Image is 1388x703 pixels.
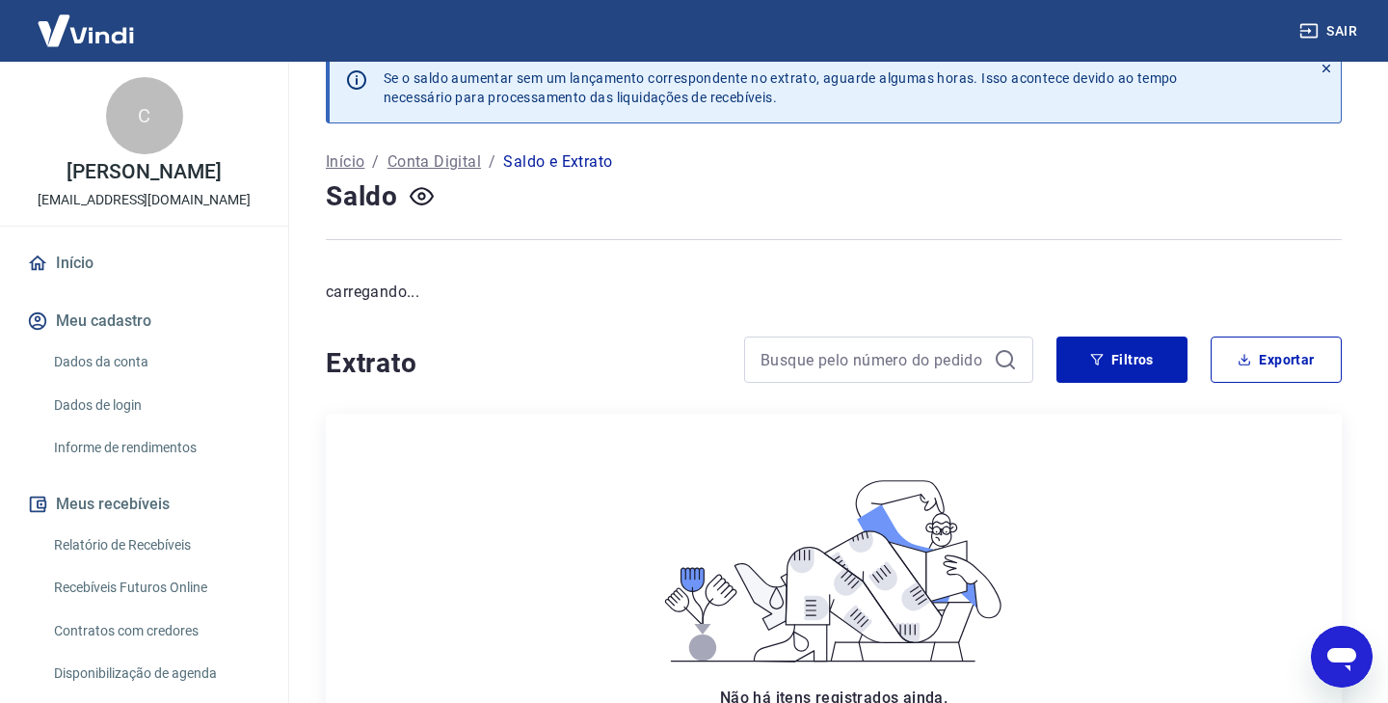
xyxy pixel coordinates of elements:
[46,568,265,608] a: Recebíveis Futuros Online
[46,428,265,468] a: Informe de rendimentos
[761,345,986,374] input: Busque pelo número do pedido
[326,150,364,174] a: Início
[46,526,265,565] a: Relatório de Recebíveis
[46,342,265,382] a: Dados da conta
[46,654,265,693] a: Disponibilização de agenda
[46,611,265,651] a: Contratos com credores
[489,150,495,174] p: /
[1295,14,1365,49] button: Sair
[387,150,481,174] a: Conta Digital
[23,483,265,526] button: Meus recebíveis
[1211,337,1342,383] button: Exportar
[326,344,721,383] h4: Extrato
[23,300,265,342] button: Meu cadastro
[326,177,398,216] h4: Saldo
[106,77,183,154] div: C
[503,150,612,174] p: Saldo e Extrato
[23,1,148,60] img: Vindi
[46,386,265,425] a: Dados de login
[372,150,379,174] p: /
[67,162,221,182] p: [PERSON_NAME]
[326,281,1342,304] p: carregando...
[1056,337,1188,383] button: Filtros
[384,68,1178,107] p: Se o saldo aumentar sem um lançamento correspondente no extrato, aguarde algumas horas. Isso acon...
[38,190,251,210] p: [EMAIL_ADDRESS][DOMAIN_NAME]
[23,242,265,284] a: Início
[1311,626,1373,688] iframe: Botão para abrir a janela de mensagens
